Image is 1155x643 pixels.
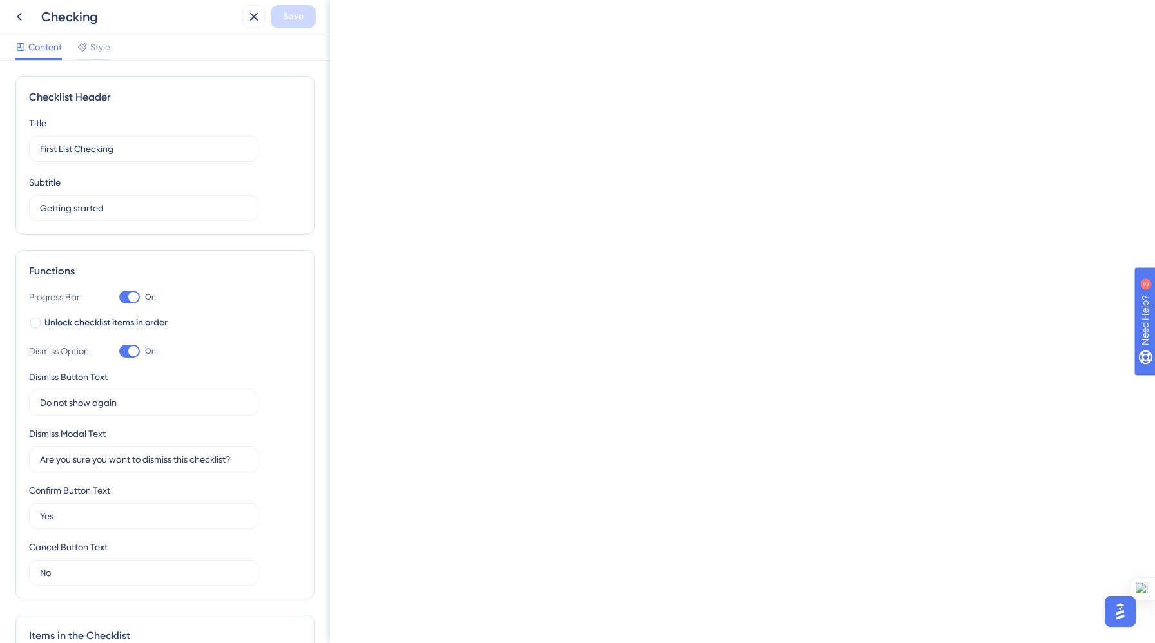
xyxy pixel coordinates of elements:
[40,509,247,523] input: Type the value
[145,292,156,302] span: On
[29,115,46,131] div: Title
[29,369,108,385] div: Dismiss Button Text
[29,343,93,359] div: Dismiss Option
[29,175,61,190] div: Subtitle
[1101,592,1140,631] iframe: UserGuiding AI Assistant Launcher
[29,539,108,555] div: Cancel Button Text
[90,39,110,55] span: Style
[40,452,247,466] input: Type the value
[283,9,304,24] span: Save
[29,264,301,279] div: Functions
[29,426,106,441] div: Dismiss Modal Text
[28,39,62,55] span: Content
[29,289,93,305] div: Progress Bar
[29,90,301,105] div: Checklist Header
[40,201,247,215] input: Header 2
[41,8,237,26] div: Checking
[29,483,110,498] div: Confirm Button Text
[44,315,168,331] span: Unlock checklist items in order
[40,566,247,580] input: Type the value
[30,3,81,19] span: Need Help?
[40,396,247,410] input: Type the value
[90,6,93,17] div: 3
[271,5,316,28] button: Save
[40,142,247,156] input: Header 1
[145,346,156,356] span: On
